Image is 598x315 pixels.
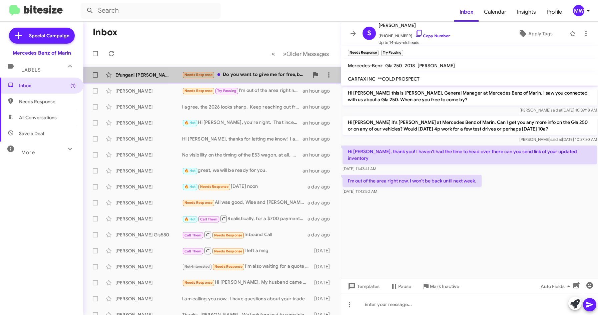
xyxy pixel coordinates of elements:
span: Not-Interested [184,264,210,269]
span: Special Campaign [29,32,69,39]
div: an hour ago [303,120,335,126]
span: [DATE] 11:43:50 AM [343,189,377,194]
span: Needs Response [214,249,242,253]
a: Calendar [479,2,512,22]
span: Needs Response [19,98,76,105]
div: Mercedes Benz of Marin [13,50,71,56]
a: Profile [541,2,567,22]
span: 🔥 Hot [184,121,196,125]
p: Hi [PERSON_NAME], thank you! I haven't had the time to head over there can you send link of your ... [343,146,597,164]
span: Mark Inactive [430,280,459,292]
span: Try Pausing [217,89,236,93]
span: More [21,150,35,156]
div: No visibility on the timing of the E53 wagon, at all. We have several E450's. [182,152,303,158]
div: Efungani [PERSON_NAME] [PERSON_NAME] [115,72,182,78]
button: Previous [267,47,279,61]
span: Needs Response [214,233,242,237]
div: [DATE] noon [182,183,308,190]
button: Templates [341,280,385,292]
input: Search [81,3,221,19]
button: Next [279,47,333,61]
span: [PHONE_NUMBER] [379,29,450,39]
span: Gla 250 [385,63,402,69]
span: Mercedes-Benz [348,63,383,69]
div: Inbound Call [182,230,308,239]
span: 🔥 Hot [184,184,196,189]
span: [DATE] 11:43:41 AM [343,166,376,171]
span: said at [550,137,562,142]
div: [PERSON_NAME] [115,136,182,142]
a: Copy Number [415,33,450,38]
span: CARFAX INC [348,76,375,82]
div: [DATE] [312,247,335,254]
p: Hi [PERSON_NAME] it's [PERSON_NAME] at Mercedes Benz of Marin. Can I get you any more info on the... [343,116,597,135]
a: Insights [512,2,541,22]
div: a day ago [308,199,336,206]
div: Hi [PERSON_NAME], you're right. That incentive has expired. To be [PERSON_NAME], most of our Hybr... [182,119,303,127]
h1: Inbox [93,27,117,38]
div: [PERSON_NAME] [115,167,182,174]
span: said at [550,108,562,113]
div: [PERSON_NAME] [115,215,182,222]
span: « [271,50,275,58]
div: Hi [PERSON_NAME], thanks for letting me know! I am going to check my inventory to see what we hav... [182,136,303,142]
button: Mark Inactive [417,280,465,292]
div: [PERSON_NAME] [115,247,182,254]
span: [PERSON_NAME] [418,63,455,69]
span: Apply Tags [528,28,553,40]
button: Apply Tags [504,28,566,40]
div: [PERSON_NAME] [115,104,182,110]
div: Hi [PERSON_NAME]. My husband came by [DATE] to check out the cars on the lot. We are interested i... [182,279,312,286]
div: a day ago [308,231,336,238]
span: Call Them [200,217,217,221]
span: Needs Response [184,280,213,285]
small: Needs Response [348,50,379,56]
span: Labels [21,67,41,73]
button: Auto Fields [535,280,578,292]
div: an hour ago [303,88,335,94]
span: (1) [70,82,76,89]
span: Needs Response [214,264,243,269]
div: Realistically, for a $700 payment, you would need to look at a car around $55k-60k. [182,214,308,223]
div: a day ago [308,183,336,190]
span: Needs Response [200,184,228,189]
div: [PERSON_NAME] [115,279,182,286]
div: a day ago [308,215,336,222]
div: [PERSON_NAME] [115,263,182,270]
span: Up to 14-day-old leads [379,39,450,46]
span: Templates [347,280,380,292]
button: MW [567,5,591,16]
button: Pause [385,280,417,292]
div: [PERSON_NAME] [115,120,182,126]
div: [PERSON_NAME] Gls580 [115,231,182,238]
div: MW [573,5,584,16]
div: All was good, Wise and [PERSON_NAME] were great 👍 [182,199,308,206]
span: 2018 [405,63,415,69]
a: Special Campaign [9,28,75,44]
span: Needs Response [184,73,213,77]
div: Do you want to give me for free,because I did not conect with anybody [182,71,309,79]
div: I left a msg [182,246,312,255]
span: [PERSON_NAME] [379,21,450,29]
div: [DATE] [312,263,335,270]
span: Auto Fields [541,280,573,292]
div: an hour ago [303,167,335,174]
div: [PERSON_NAME] [115,183,182,190]
span: 🔥 Hot [184,217,196,221]
span: Needs Response [184,89,213,93]
span: **COLD PROSPECT [378,76,420,82]
a: Inbox [454,2,479,22]
span: Call Them [184,249,202,253]
div: an hour ago [303,136,335,142]
p: Hi [PERSON_NAME] this is [PERSON_NAME], General Manager at Mercedes Benz of Marin. I saw you conn... [343,87,597,106]
div: [PERSON_NAME] [115,295,182,302]
div: I agree, the 2026 looks sharp. Keep reaching out from time to time. [182,104,303,110]
span: [PERSON_NAME] [DATE] 10:39:18 AM [519,108,597,113]
div: an hour ago [303,104,335,110]
span: Older Messages [286,50,329,58]
div: [DATE] [312,279,335,286]
div: an hour ago [303,152,335,158]
span: 🔥 Hot [184,168,196,173]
